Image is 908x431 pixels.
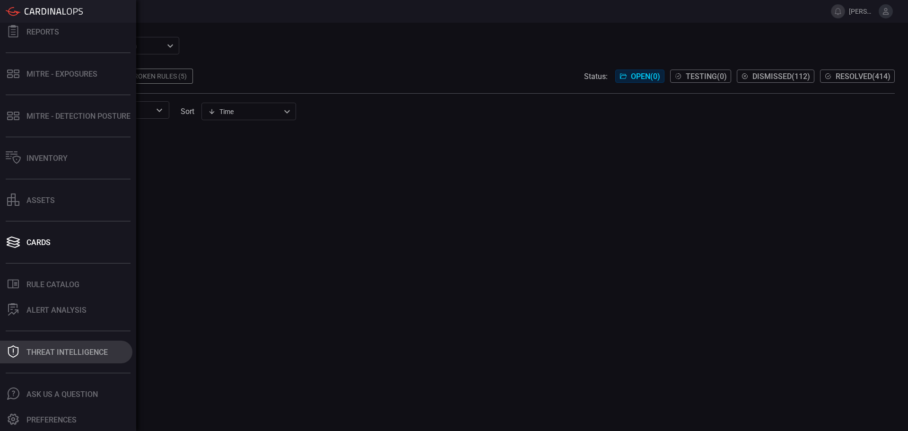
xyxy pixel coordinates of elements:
span: Resolved ( 414 ) [836,72,891,81]
span: [PERSON_NAME][EMAIL_ADDRESS][PERSON_NAME][DOMAIN_NAME] [849,8,875,15]
div: Reports [26,27,59,36]
div: Threat Intelligence [26,348,108,357]
div: Ask Us A Question [26,390,98,399]
span: Testing ( 0 ) [686,72,727,81]
span: Dismissed ( 112 ) [752,72,810,81]
div: MITRE - Exposures [26,70,97,79]
button: Dismissed(112) [737,70,814,83]
div: Inventory [26,154,68,163]
span: Open ( 0 ) [631,72,660,81]
button: Resolved(414) [820,70,895,83]
div: MITRE - Detection Posture [26,112,131,121]
div: Broken Rules (5) [124,69,193,84]
div: Rule Catalog [26,280,79,289]
div: assets [26,196,55,205]
button: Open(0) [615,70,664,83]
button: Open [153,104,166,117]
div: ALERT ANALYSIS [26,306,87,315]
button: Testing(0) [670,70,731,83]
span: Status: [584,72,608,81]
div: Cards [26,238,51,247]
div: Time [208,107,281,116]
label: sort [181,107,194,116]
div: Preferences [26,415,77,424]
